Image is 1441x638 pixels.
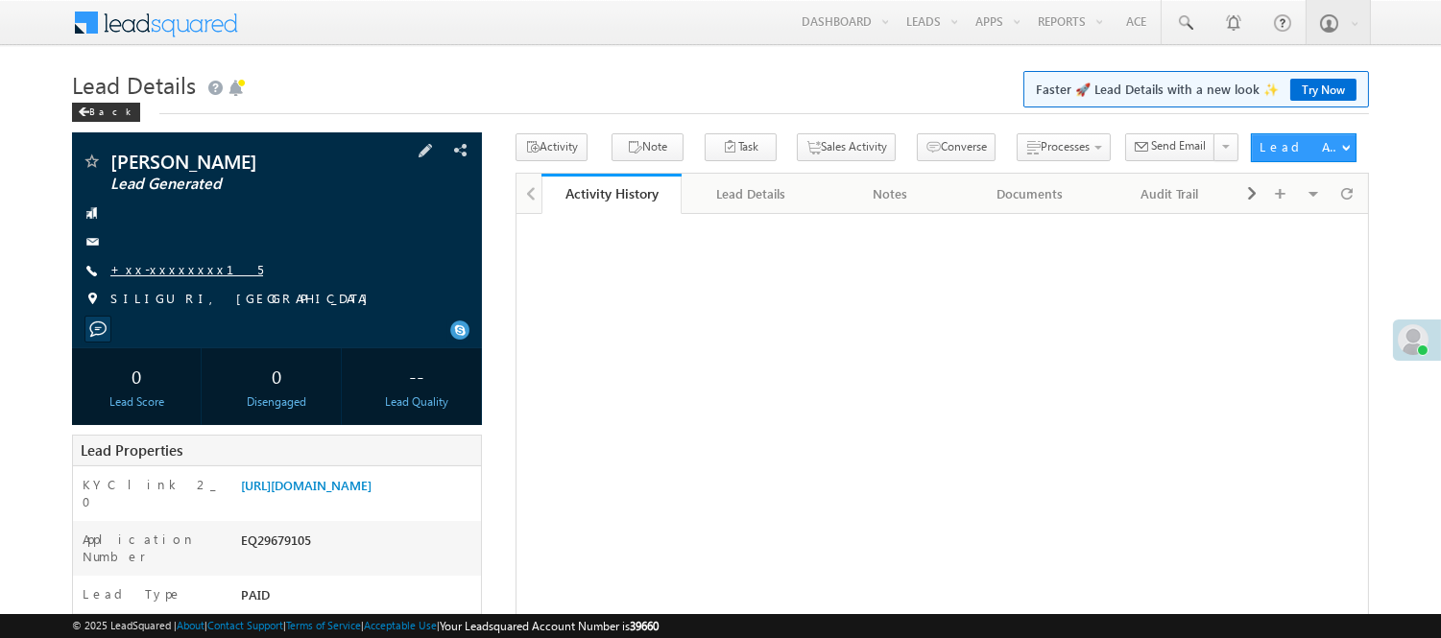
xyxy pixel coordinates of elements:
a: Activity History [541,174,681,214]
a: Documents [961,174,1100,214]
div: Activity History [556,184,666,202]
a: Acceptable Use [364,619,437,631]
a: Notes [821,174,960,214]
div: Lead Score [77,393,196,411]
div: Lead Quality [357,393,476,411]
label: Application Number [83,531,221,565]
span: Processes [1041,139,1090,154]
a: Audit Trail [1100,174,1239,214]
span: 39660 [630,619,659,633]
a: +xx-xxxxxxxx15 [110,261,263,277]
button: Send Email [1125,133,1215,161]
a: About [177,619,204,631]
div: 0 [217,358,336,393]
a: Contact Support [207,619,283,631]
div: Audit Trail [1116,182,1222,205]
button: Processes [1017,133,1111,161]
label: Lead Type [83,585,182,603]
div: Documents [976,182,1083,205]
button: Sales Activity [797,133,896,161]
div: Disengaged [217,393,336,411]
button: Converse [917,133,996,161]
div: Back [72,103,140,122]
span: SILIGURI, [GEOGRAPHIC_DATA] [110,290,377,309]
div: Notes [836,182,943,205]
button: Activity [516,133,588,161]
span: © 2025 LeadSquared | | | | | [72,617,659,635]
label: KYC link 2_0 [83,476,221,510]
button: Note [612,133,684,161]
span: Send Email [1152,137,1207,154]
span: Lead Generated [110,175,365,194]
div: EQ29679105 [236,531,481,557]
span: [PERSON_NAME] [110,152,365,171]
button: Task [705,133,777,161]
div: PAID [236,585,481,612]
a: Terms of Service [286,619,361,631]
span: Lead Details [72,69,196,100]
span: Faster 🚀 Lead Details with a new look ✨ [1036,80,1357,99]
div: Lead Details [697,182,804,205]
div: -- [357,358,476,393]
a: Try Now [1290,79,1357,101]
div: 0 [77,358,196,393]
div: Lead Actions [1260,138,1341,155]
span: Your Leadsquared Account Number is [440,619,659,633]
a: Lead Details [682,174,821,214]
a: [URL][DOMAIN_NAME] [241,477,372,493]
a: Back [72,102,150,118]
button: Lead Actions [1251,133,1357,162]
span: Lead Properties [81,440,182,460]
